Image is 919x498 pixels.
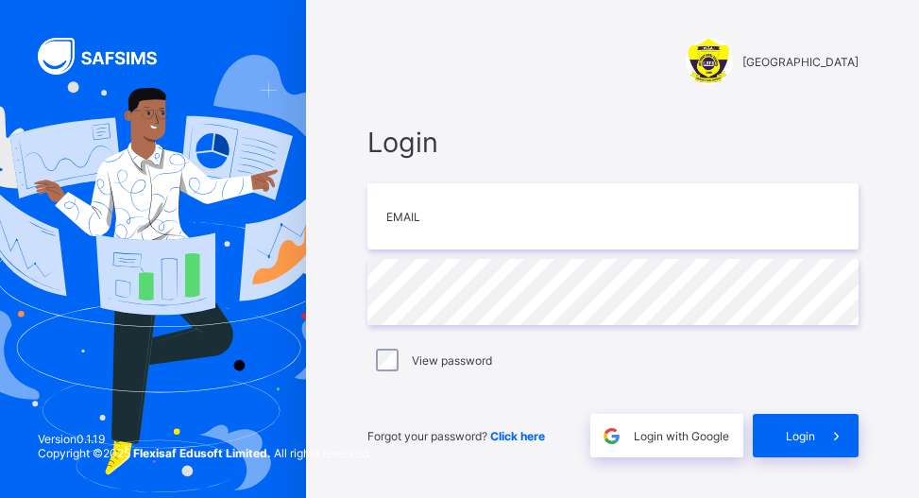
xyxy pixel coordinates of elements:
img: SAFSIMS Logo [38,38,179,75]
span: [GEOGRAPHIC_DATA] [742,55,859,69]
a: Click here [490,429,545,443]
span: Login with Google [634,429,729,443]
span: Copyright © 2025 All rights reserved. [38,446,371,460]
span: Login [786,429,815,443]
span: Version 0.1.19 [38,432,371,446]
span: Forgot your password? [367,429,545,443]
img: google.396cfc9801f0270233282035f929180a.svg [601,425,622,447]
label: View password [412,353,492,368]
strong: Flexisaf Edusoft Limited. [133,446,271,460]
span: Login [367,126,859,159]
